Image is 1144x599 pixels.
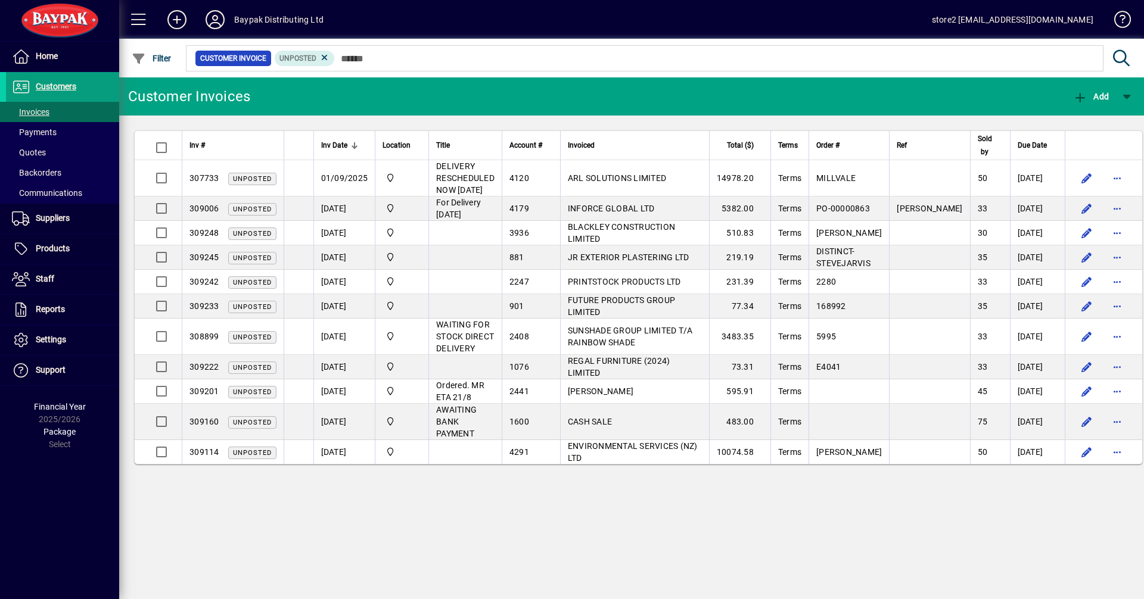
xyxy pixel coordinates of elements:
[6,142,119,163] a: Quotes
[275,51,335,66] mat-chip: Customer Invoice Status: Unposted
[509,228,529,238] span: 3936
[816,447,882,457] span: [PERSON_NAME]
[1108,169,1127,188] button: More options
[509,332,529,341] span: 2408
[978,332,988,341] span: 33
[778,173,801,183] span: Terms
[321,139,347,152] span: Inv Date
[897,139,962,152] div: Ref
[233,303,272,311] span: Unposted
[1010,294,1065,319] td: [DATE]
[1010,270,1065,294] td: [DATE]
[1108,357,1127,376] button: More options
[709,404,770,440] td: 483.00
[1010,319,1065,355] td: [DATE]
[128,87,250,106] div: Customer Invoices
[6,325,119,355] a: Settings
[1010,379,1065,404] td: [DATE]
[568,252,689,262] span: JR EXTERIOR PLASTERING LTD
[978,417,988,426] span: 75
[1010,196,1065,221] td: [DATE]
[816,332,836,341] span: 5995
[778,301,801,311] span: Terms
[383,171,421,185] span: Baypak - Onekawa
[200,52,266,64] span: Customer Invoice
[778,417,801,426] span: Terms
[189,139,276,152] div: Inv #
[233,419,272,426] span: Unposted
[1108,272,1127,291] button: More options
[189,277,219,286] span: 309242
[233,175,272,183] span: Unposted
[313,160,375,196] td: 01/09/2025
[568,277,681,286] span: PRINTSTOCK PRODUCTS LTD
[233,205,272,213] span: Unposted
[978,447,988,457] span: 50
[383,360,421,373] span: Baypak - Onekawa
[1077,169,1096,188] button: Edit
[313,379,375,404] td: [DATE]
[1108,442,1127,461] button: More options
[778,139,798,152] span: Terms
[436,161,495,195] span: DELIVERY RESCHEDULED NOW [DATE]
[816,247,871,268] span: DISTINCT-STEVEJARVIS
[6,163,119,183] a: Backorders
[778,252,801,262] span: Terms
[568,173,666,183] span: ARL SOLUTIONS LIMITED
[383,226,421,239] span: Baypak - Onekawa
[158,9,196,30] button: Add
[189,228,219,238] span: 309248
[313,294,375,319] td: [DATE]
[568,204,655,213] span: INFORCE GLOBAL LTD
[6,204,119,233] a: Suppliers
[978,173,988,183] span: 50
[1010,245,1065,270] td: [DATE]
[6,42,119,71] a: Home
[1077,412,1096,431] button: Edit
[313,270,375,294] td: [DATE]
[932,10,1093,29] div: store2 [EMAIL_ADDRESS][DOMAIN_NAME]
[12,148,46,157] span: Quotes
[816,362,841,372] span: E4041
[1077,223,1096,242] button: Edit
[568,295,675,317] span: FUTURE PRODUCTS GROUP LIMITED
[6,234,119,264] a: Products
[778,447,801,457] span: Terms
[978,277,988,286] span: 33
[436,380,484,402] span: Ordered. MR ETA 21/8
[978,132,1003,158] div: Sold by
[1073,92,1109,101] span: Add
[189,386,219,396] span: 309201
[568,139,702,152] div: Invoiced
[233,254,272,262] span: Unposted
[233,230,272,238] span: Unposted
[1077,297,1096,316] button: Edit
[816,139,882,152] div: Order #
[436,139,450,152] span: Title
[816,139,840,152] span: Order #
[196,9,234,30] button: Profile
[36,274,54,283] span: Staff
[12,127,57,137] span: Payments
[897,139,907,152] span: Ref
[709,294,770,319] td: 77.34
[709,319,770,355] td: 3483.35
[509,252,524,262] span: 881
[709,355,770,379] td: 73.31
[36,365,66,375] span: Support
[36,244,70,253] span: Products
[189,417,219,426] span: 309160
[6,355,119,385] a: Support
[1077,442,1096,461] button: Edit
[709,221,770,245] td: 510.83
[436,320,494,353] span: WAITING FOR STOCK DIRECT DELIVERY
[978,301,988,311] span: 35
[568,139,595,152] span: Invoiced
[383,299,421,313] span: Baypak - Onekawa
[509,204,529,213] span: 4179
[727,139,754,152] span: Total ($)
[978,132,992,158] span: Sold by
[778,228,801,238] span: Terms
[816,228,882,238] span: [PERSON_NAME]
[36,335,66,344] span: Settings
